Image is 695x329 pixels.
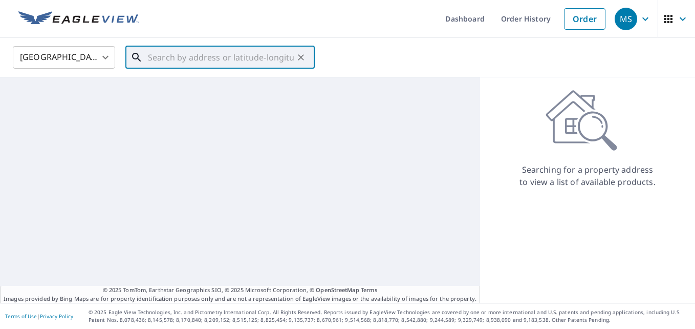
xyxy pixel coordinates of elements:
p: © 2025 Eagle View Technologies, Inc. and Pictometry International Corp. All Rights Reserved. Repo... [89,309,690,324]
a: Order [564,8,605,30]
a: OpenStreetMap [316,286,359,294]
input: Search by address or latitude-longitude [148,43,294,72]
a: Privacy Policy [40,313,73,320]
span: © 2025 TomTom, Earthstar Geographics SIO, © 2025 Microsoft Corporation, © [103,286,378,295]
a: Terms [361,286,378,294]
a: Terms of Use [5,313,37,320]
div: MS [615,8,637,30]
button: Clear [294,50,308,65]
img: EV Logo [18,11,139,27]
p: Searching for a property address to view a list of available products. [519,163,656,188]
p: | [5,313,73,319]
div: [GEOGRAPHIC_DATA] [13,43,115,72]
